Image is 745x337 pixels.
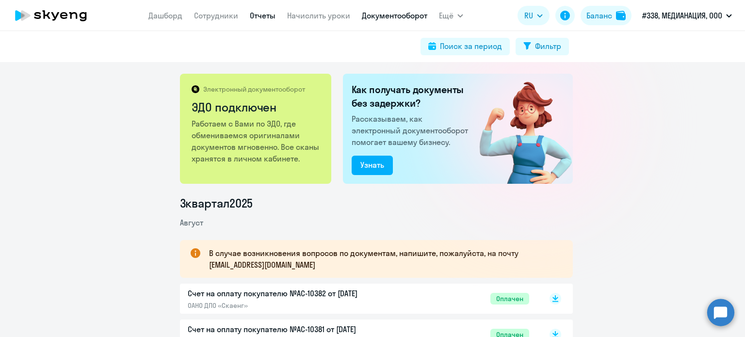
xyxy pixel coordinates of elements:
[421,38,510,55] button: Поиск за период
[360,159,384,171] div: Узнать
[192,118,321,164] p: Работаем с Вами по ЭДО, где обмениваемся оригиналами документов мгновенно. Все сканы хранятся в л...
[194,11,238,20] a: Сотрудники
[637,4,737,27] button: #338, МЕДИАНАЦИЯ, ООО
[192,99,321,115] h2: ЭДО подключен
[464,74,573,184] img: connected
[188,301,391,310] p: ОАНО ДПО «Скаенг»
[209,247,555,271] p: В случае возникновения вопросов по документам, напишите, пожалуйста, на почту [EMAIL_ADDRESS][DOM...
[490,293,529,305] span: Оплачен
[535,40,561,52] div: Фильтр
[642,10,722,21] p: #338, МЕДИАНАЦИЯ, ООО
[188,323,391,335] p: Счет на оплату покупателю №AC-10381 от [DATE]
[352,83,472,110] h2: Как получать документы без задержки?
[203,85,305,94] p: Электронный документооборот
[180,218,203,227] span: Август
[250,11,275,20] a: Отчеты
[362,11,427,20] a: Документооборот
[180,195,573,211] li: 3 квартал 2025
[188,288,529,310] a: Счет на оплату покупателю №AC-10382 от [DATE]ОАНО ДПО «Скаенг»Оплачен
[581,6,632,25] button: Балансbalance
[524,10,533,21] span: RU
[352,156,393,175] button: Узнать
[439,6,463,25] button: Ещё
[616,11,626,20] img: balance
[352,113,472,148] p: Рассказываем, как электронный документооборот помогает вашему бизнесу.
[148,11,182,20] a: Дашборд
[439,10,453,21] span: Ещё
[440,40,502,52] div: Поиск за период
[516,38,569,55] button: Фильтр
[188,288,391,299] p: Счет на оплату покупателю №AC-10382 от [DATE]
[287,11,350,20] a: Начислить уроки
[518,6,550,25] button: RU
[586,10,612,21] div: Баланс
